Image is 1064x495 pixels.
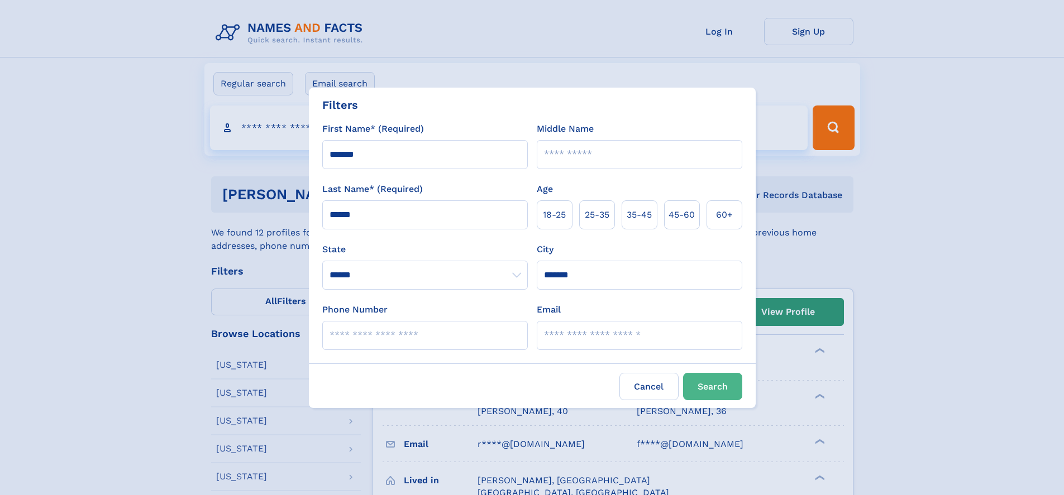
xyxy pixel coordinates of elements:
div: Filters [322,97,358,113]
span: 25‑35 [585,208,609,222]
label: Age [537,182,553,196]
button: Search [683,373,742,400]
span: 35‑45 [627,208,652,222]
label: Last Name* (Required) [322,182,423,196]
label: Phone Number [322,303,388,316]
label: State [322,243,528,256]
label: First Name* (Required) [322,122,424,136]
span: 18‑25 [543,208,566,222]
span: 45‑60 [669,208,695,222]
label: Email [537,303,561,316]
label: Cancel [619,373,679,400]
label: City [537,243,554,256]
label: Middle Name [537,122,594,136]
span: 60+ [716,208,733,222]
